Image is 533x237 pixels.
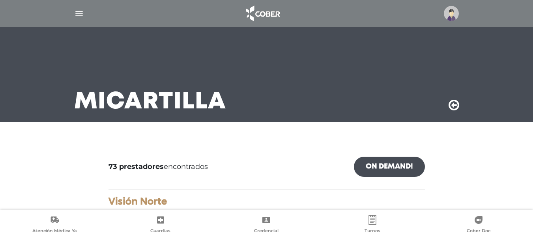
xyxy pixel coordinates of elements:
[108,162,164,171] b: 73 prestadores
[320,215,426,235] a: Turnos
[32,228,77,235] span: Atención Médica Ya
[213,215,320,235] a: Credencial
[150,228,170,235] span: Guardias
[467,228,490,235] span: Cober Doc
[444,6,459,21] img: profile-placeholder.svg
[108,161,208,172] span: encontrados
[254,228,279,235] span: Credencial
[365,228,380,235] span: Turnos
[108,215,214,235] a: Guardias
[2,215,108,235] a: Atención Médica Ya
[354,157,425,177] a: On Demand!
[425,215,531,235] a: Cober Doc
[74,92,226,112] h3: Mi Cartilla
[376,208,426,226] img: estrellas_badge.png
[242,4,283,23] img: logo_cober_home-white.png
[74,9,84,19] img: Cober_menu-lines-white.svg
[108,196,425,207] h4: Visión Norte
